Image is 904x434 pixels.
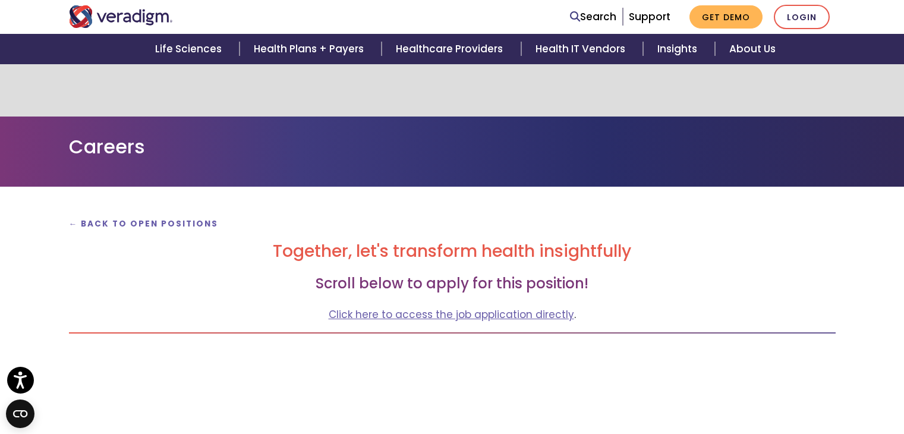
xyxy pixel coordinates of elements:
a: Health Plans + Payers [240,34,382,64]
a: Healthcare Providers [382,34,521,64]
a: Health IT Vendors [521,34,643,64]
a: About Us [715,34,790,64]
h1: Careers [69,136,836,158]
button: Open CMP widget [6,400,34,428]
a: ← Back to Open Positions [69,218,219,229]
p: . [69,307,836,323]
a: Insights [643,34,715,64]
a: Life Sciences [141,34,240,64]
a: Get Demo [689,5,763,29]
a: Search [570,9,616,25]
a: Support [629,10,670,24]
h3: Scroll below to apply for this position! [69,275,836,293]
h2: Together, let's transform health insightfully [69,241,836,262]
a: Click here to access the job application directly [329,307,574,322]
a: Login [774,5,830,29]
img: Veradigm logo [69,5,173,28]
